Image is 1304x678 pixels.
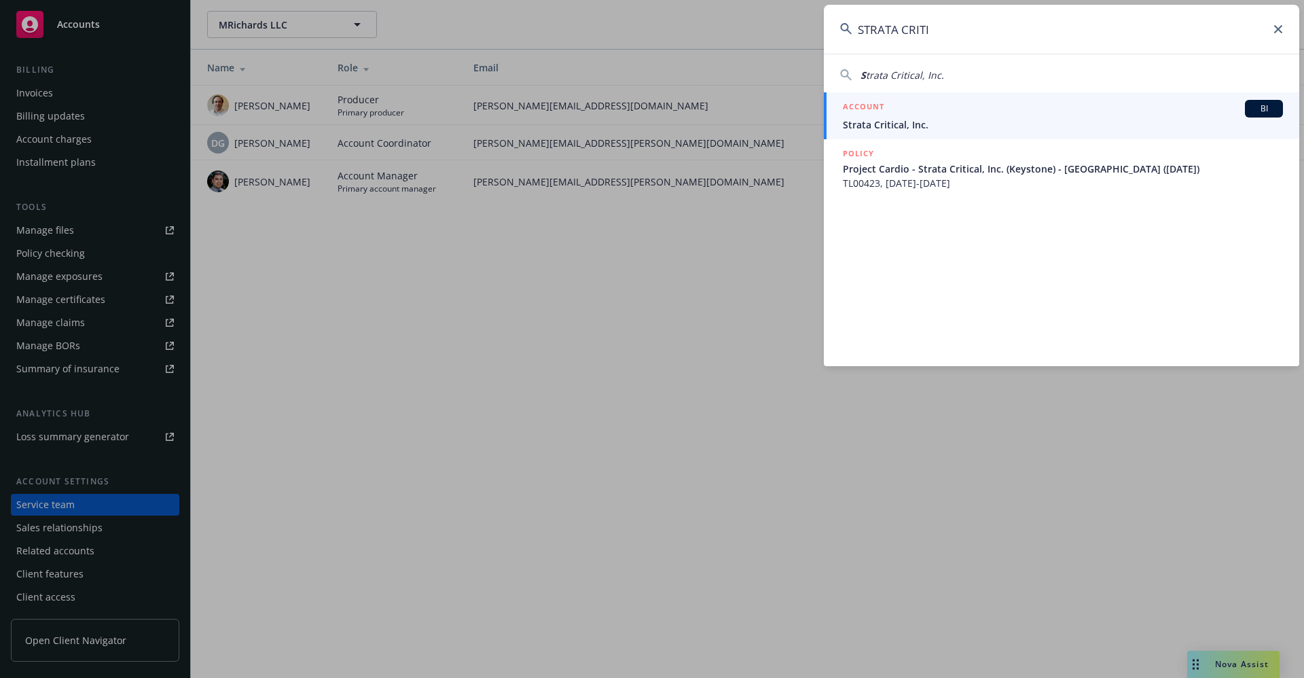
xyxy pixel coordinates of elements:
[866,69,944,82] span: trata Critical, Inc.
[843,162,1283,176] span: Project Cardio - Strata Critical, Inc. (Keystone) - [GEOGRAPHIC_DATA] ([DATE])
[824,5,1299,54] input: Search...
[861,69,866,82] span: S
[843,118,1283,132] span: Strata Critical, Inc.
[824,139,1299,198] a: POLICYProject Cardio - Strata Critical, Inc. (Keystone) - [GEOGRAPHIC_DATA] ([DATE])TL00423, [DAT...
[843,100,884,116] h5: ACCOUNT
[1250,103,1278,115] span: BI
[843,147,874,160] h5: POLICY
[843,176,1283,190] span: TL00423, [DATE]-[DATE]
[824,92,1299,139] a: ACCOUNTBIStrata Critical, Inc.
